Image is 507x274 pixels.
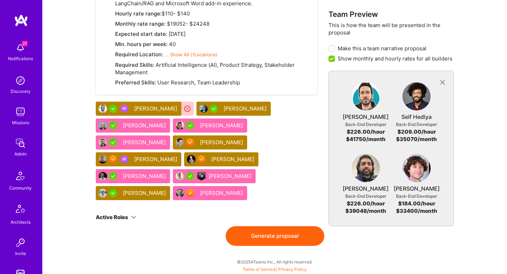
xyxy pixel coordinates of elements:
img: admin teamwork [13,136,27,150]
p: This is how the team will be presented in the proposal [328,21,454,36]
div: User Research, Team Leadership [115,79,309,86]
img: Exceptional A.Teamer [186,138,194,147]
span: Preferred Skills: [115,79,156,86]
div: [DATE] [115,30,309,38]
div: Back-End Developer [345,121,386,128]
div: Seif Hediya [401,113,432,121]
div: $ 33400 /month [396,207,437,215]
img: Exceptional A.Teamer [109,155,117,164]
a: User Avatar [402,154,431,185]
span: 21 [22,41,27,46]
i: icon CloseGray [438,78,446,87]
img: User Avatar [176,138,184,147]
img: User Avatar [99,104,107,113]
div: Back-End Developer [345,192,386,200]
div: $ 226.00 /hour [347,128,385,135]
span: Required Skills: [115,62,154,68]
img: Been on Mission [120,155,129,164]
div: [PERSON_NAME] [123,139,167,146]
div: $ 19052 - $ 24248 [115,20,309,27]
h3: Team Preview [328,10,454,19]
span: Make this a team narrative proposal [338,45,426,52]
img: A.Teamer in Residence [109,138,117,147]
img: User Avatar [176,121,184,130]
div: [PERSON_NAME] [200,189,244,197]
div: Notifications [8,55,33,62]
img: A.Teamer in Residence [109,172,117,180]
img: User Avatar [402,82,431,110]
a: User Avatar [352,154,380,185]
div: [PERSON_NAME] [134,155,179,163]
div: [PERSON_NAME] [224,105,268,112]
span: Show monthly and hourly rates for all builders [338,55,452,62]
img: Architects [12,202,29,218]
div: Active Roles [96,214,128,221]
img: A.Teamer in Residence [109,104,117,113]
div: © 2025 ATeams Inc., All rights reserved. [42,253,507,270]
span: Required Location: [115,51,163,58]
img: User Avatar [187,155,195,164]
img: User Avatar [352,154,380,182]
i: icon ArrowDown [131,215,136,220]
img: teamwork [13,105,27,119]
img: User Avatar [99,189,107,197]
img: Exceptional A.Teamer [197,155,206,164]
img: User Avatar [402,154,431,182]
div: Missions [12,119,29,126]
div: [PERSON_NAME] [200,139,244,146]
img: Exceptional A.Teamer [186,189,194,197]
div: $ 110 - $ 140 [115,10,309,17]
img: User Avatar [99,172,107,180]
div: [PERSON_NAME] [394,185,440,192]
span: Hourly rate range: [115,10,162,17]
div: $ 41750 /month [346,135,386,143]
img: logo [14,14,28,27]
span: Monthly rate range: [115,20,167,27]
div: Artificial Intelligence (AI), Product Strategy, Stakeholder Management [115,61,309,76]
img: User Avatar [199,104,208,113]
img: A.Teamer in Residence [186,121,194,130]
div: [PERSON_NAME] [123,122,167,129]
div: [PERSON_NAME] [208,172,253,180]
span: ... Show All ( 1 Locations) [164,52,217,57]
a: User Avatar [402,82,431,113]
img: A.I. guild [197,172,206,180]
img: Been on Mission [120,104,129,113]
div: Back-End Developer [396,121,437,128]
div: Back-End Developer [396,192,437,200]
img: User Avatar [352,82,380,110]
img: Invite [13,236,27,250]
div: [PERSON_NAME] [343,185,389,192]
div: $ 209.00 /hour [398,128,436,135]
img: User Avatar [176,189,184,197]
img: User Avatar [99,138,107,147]
button: Generate proposal [226,226,324,246]
div: [PERSON_NAME] [200,122,244,129]
img: A.Teamer in Residence [209,104,218,113]
a: User Avatar [352,82,380,113]
img: A.Teamer in Residence [186,172,194,180]
img: discovery [13,74,27,88]
div: $ 184.00 /hour [398,200,435,207]
span: Expected start date: [115,31,167,37]
img: A.Teamer in Residence [109,189,117,197]
div: [PERSON_NAME] [123,189,167,197]
div: [PERSON_NAME] [123,172,167,180]
span: | [243,267,307,272]
img: User Avatar [99,155,107,164]
img: User Avatar [176,172,184,180]
img: bell [13,41,27,55]
div: 40 [115,40,309,48]
span: Min. hours per week: [115,41,168,47]
div: Admin [14,150,27,158]
div: $ 226.00 /hour [347,200,385,207]
div: Invite [15,250,26,257]
div: [PERSON_NAME] [343,113,389,121]
div: Discovery [11,88,31,95]
img: Community [12,167,29,184]
img: User Avatar [99,121,107,130]
div: $ 39048 /month [345,207,386,215]
div: [PERSON_NAME] [211,155,256,163]
div: [PERSON_NAME] [134,105,179,112]
div: Architects [11,218,31,226]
